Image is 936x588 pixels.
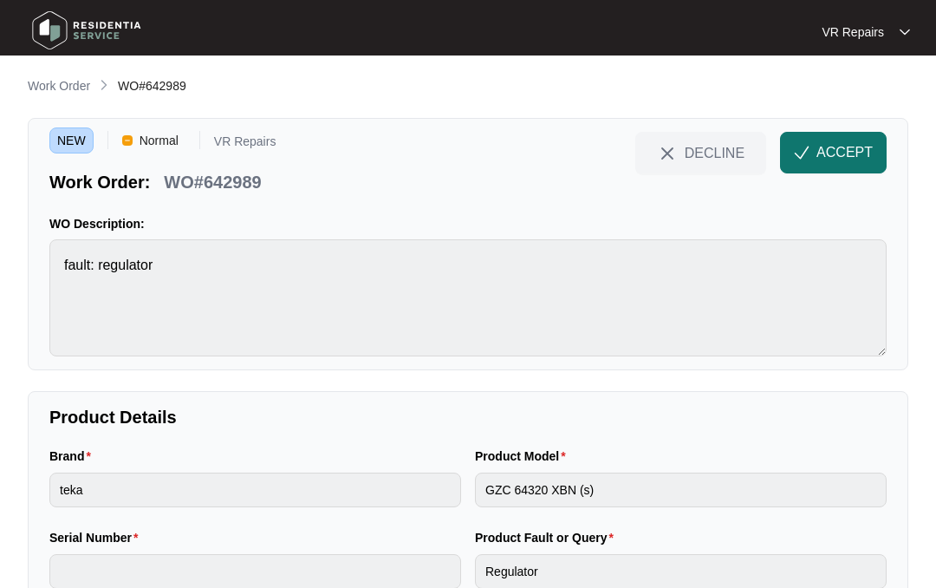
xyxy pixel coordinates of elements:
[49,239,887,356] textarea: fault: regulator
[49,473,461,507] input: Brand
[657,143,678,164] img: close-Icon
[780,132,887,173] button: check-IconACCEPT
[475,529,621,546] label: Product Fault or Query
[97,78,111,92] img: chevron-right
[475,473,887,507] input: Product Model
[49,529,145,546] label: Serial Number
[49,448,98,465] label: Brand
[794,145,809,160] img: check-Icon
[164,170,261,194] p: WO#642989
[133,127,185,154] span: Normal
[49,405,887,429] p: Product Details
[49,127,94,154] span: NEW
[816,142,873,163] span: ACCEPT
[28,77,90,95] p: Work Order
[118,79,186,93] span: WO#642989
[214,135,276,154] p: VR Repairs
[26,4,147,56] img: residentia service logo
[24,77,94,96] a: Work Order
[49,215,887,232] p: WO Description:
[49,170,150,194] p: Work Order:
[122,135,133,146] img: Vercel Logo
[822,23,884,41] p: VR Repairs
[635,132,766,173] button: close-IconDECLINE
[900,28,910,36] img: dropdown arrow
[685,143,744,162] span: DECLINE
[475,448,573,465] label: Product Model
